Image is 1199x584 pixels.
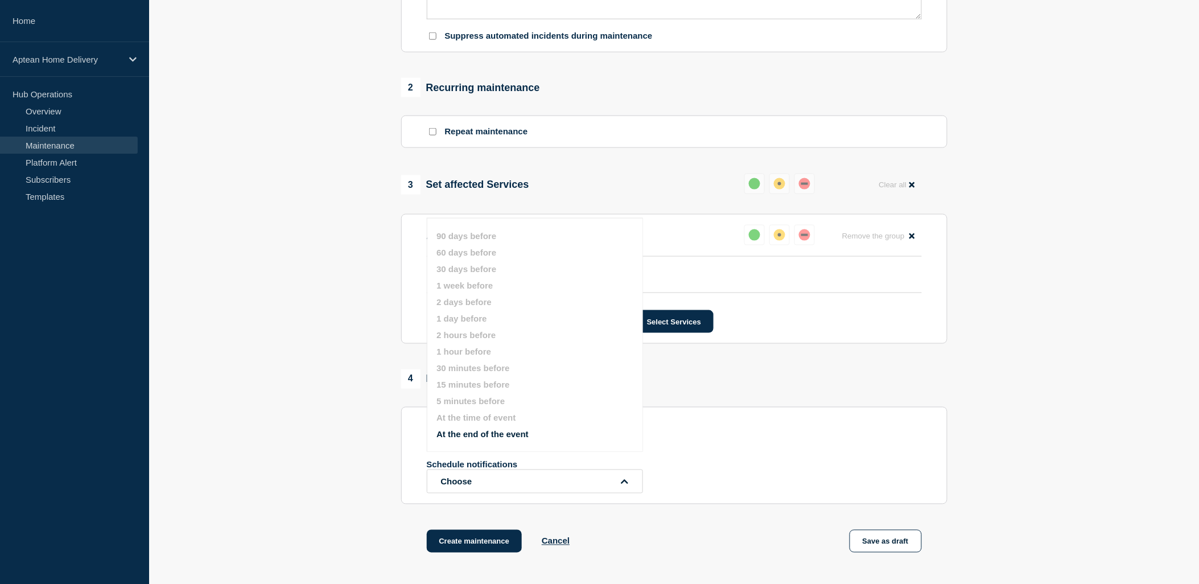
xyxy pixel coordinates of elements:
button: 30 minutes before [436,363,509,373]
button: At the time of event [436,413,516,422]
span: 4 [401,369,421,389]
button: up [744,225,765,245]
p: Repeat maintenance [445,126,528,137]
input: Repeat maintenance [429,128,436,135]
button: Clear all [872,174,921,196]
div: down [799,229,810,241]
p: Aptean Home Delivery [13,55,122,64]
div: Notifications [401,369,488,389]
button: 90 days before [436,231,496,241]
div: affected [774,229,785,241]
button: 2 hours before [436,330,496,340]
div: up [749,178,760,190]
button: At the end of the event [436,429,529,439]
button: 1 week before [436,281,493,290]
span: Remove the group [842,232,905,240]
span: 2 [401,78,421,97]
button: 2 days before [436,297,492,307]
p: Suppress automated incidents during maintenance [445,31,653,42]
button: affected [769,174,790,194]
button: Cancel [542,536,570,546]
button: 5 minutes before [436,396,505,406]
input: Suppress automated incidents during maintenance [429,32,436,40]
button: Create maintenance [427,530,522,553]
button: Select Services [634,310,714,333]
button: 1 day before [436,314,487,323]
button: up [744,174,765,194]
div: down [799,178,810,190]
span: 3 [401,175,421,195]
p: Schedule notifications [427,460,609,470]
div: affected [774,178,785,190]
div: up [749,229,760,241]
div: Set affected Services [401,175,529,195]
button: affected [769,225,790,245]
button: 30 days before [436,264,496,274]
button: 15 minutes before [436,380,509,389]
button: Save as draft [850,530,922,553]
button: 1 hour before [436,347,491,356]
div: Recurring maintenance [401,78,540,97]
button: down [794,174,815,194]
button: Remove the group [835,225,922,247]
button: down [794,225,815,245]
button: 60 days before [436,248,496,257]
button: open dropdown [427,470,643,493]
